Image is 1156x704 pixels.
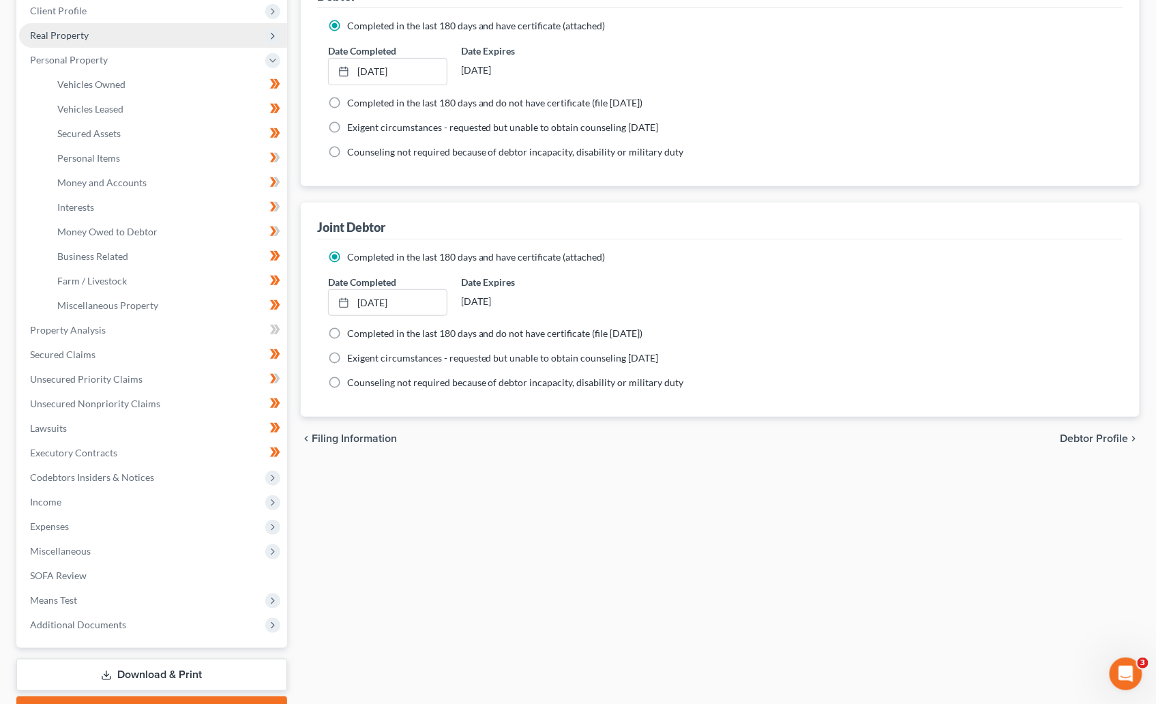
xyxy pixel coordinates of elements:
span: Unsecured Nonpriority Claims [30,398,160,409]
span: Means Test [30,594,77,606]
span: Codebtors Insiders & Notices [30,471,154,483]
span: Executory Contracts [30,447,117,458]
span: Income [30,496,61,508]
span: SOFA Review [30,570,87,581]
div: Joint Debtor [317,219,385,235]
span: Counseling not required because of debtor incapacity, disability or military duty [347,146,684,158]
a: Vehicles Owned [46,72,287,97]
span: Client Profile [30,5,87,16]
a: [DATE] [329,59,447,85]
span: Miscellaneous [30,545,91,557]
iframe: Intercom live chat [1110,658,1142,690]
span: Additional Documents [30,619,126,630]
span: Exigent circumstances - requested but unable to obtain counseling [DATE] [347,121,659,133]
a: Business Related [46,244,287,269]
label: Date Completed [328,44,396,58]
span: Personal Items [57,152,120,164]
a: Interests [46,195,287,220]
a: Personal Items [46,146,287,171]
a: Farm / Livestock [46,269,287,293]
span: Unsecured Priority Claims [30,373,143,385]
span: Completed in the last 180 days and have certificate (attached) [347,20,606,31]
span: Farm / Livestock [57,275,127,287]
label: Date Completed [328,275,396,289]
span: Interests [57,201,94,213]
i: chevron_left [301,433,312,444]
span: Expenses [30,520,69,532]
span: Money Owed to Debtor [57,226,158,237]
a: Money Owed to Debtor [46,220,287,244]
div: [DATE] [461,58,580,83]
span: Vehicles Owned [57,78,125,90]
span: Real Property [30,29,89,41]
i: chevron_right [1129,433,1140,444]
span: Filing Information [312,433,397,444]
div: [DATE] [461,289,580,314]
span: Personal Property [30,54,108,65]
a: Property Analysis [19,318,287,342]
span: Property Analysis [30,324,106,336]
span: Secured Claims [30,349,95,360]
a: Vehicles Leased [46,97,287,121]
a: Executory Contracts [19,441,287,465]
a: Unsecured Priority Claims [19,367,287,392]
a: Money and Accounts [46,171,287,195]
a: Lawsuits [19,416,287,441]
label: Date Expires [461,44,580,58]
span: 3 [1138,658,1148,669]
a: Unsecured Nonpriority Claims [19,392,287,416]
a: Secured Claims [19,342,287,367]
span: Completed in the last 180 days and do not have certificate (file [DATE]) [347,327,643,339]
a: SOFA Review [19,563,287,588]
span: Completed in the last 180 days and do not have certificate (file [DATE]) [347,97,643,108]
span: Business Related [57,250,128,262]
span: Counseling not required because of debtor incapacity, disability or military duty [347,377,684,388]
span: Vehicles Leased [57,103,123,115]
a: [DATE] [329,290,447,316]
a: Secured Assets [46,121,287,146]
a: Download & Print [16,659,287,691]
span: Secured Assets [57,128,121,139]
button: Debtor Profile chevron_right [1061,433,1140,444]
span: Lawsuits [30,422,67,434]
span: Miscellaneous Property [57,299,158,311]
button: chevron_left Filing Information [301,433,397,444]
span: Completed in the last 180 days and have certificate (attached) [347,251,606,263]
span: Exigent circumstances - requested but unable to obtain counseling [DATE] [347,352,659,364]
label: Date Expires [461,275,580,289]
span: Money and Accounts [57,177,147,188]
a: Miscellaneous Property [46,293,287,318]
span: Debtor Profile [1061,433,1129,444]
